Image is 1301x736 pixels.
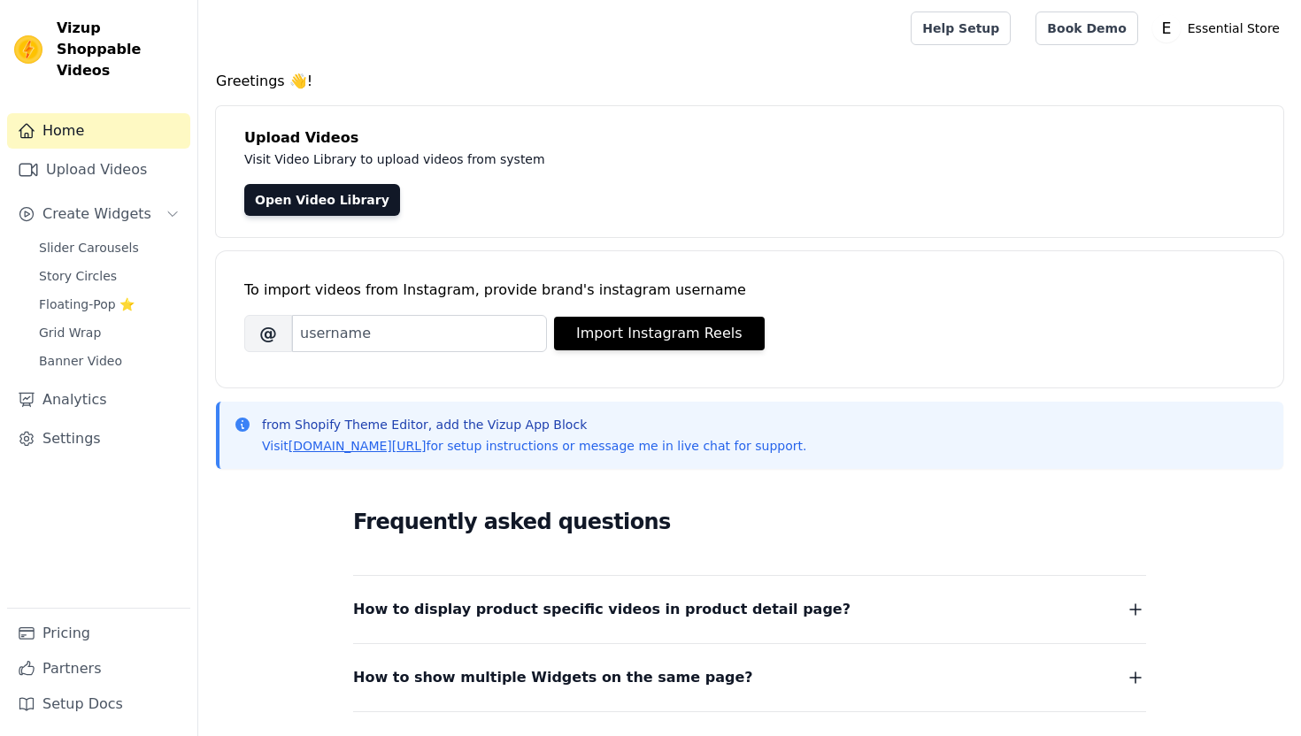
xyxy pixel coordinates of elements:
[244,127,1255,149] h4: Upload Videos
[244,315,292,352] span: @
[39,239,139,257] span: Slider Carousels
[7,421,190,456] a: Settings
[1035,11,1137,45] a: Book Demo
[262,437,806,455] p: Visit for setup instructions or message me in live chat for support.
[7,651,190,686] a: Partners
[1161,19,1171,37] text: E
[216,71,1283,92] h4: Greetings 👋!
[244,149,1037,170] p: Visit Video Library to upload videos from system
[39,267,117,285] span: Story Circles
[353,597,851,622] span: How to display product specific videos in product detail page?
[1152,12,1287,44] button: E Essential Store
[353,597,1146,622] button: How to display product specific videos in product detail page?
[7,113,190,149] a: Home
[911,11,1011,45] a: Help Setup
[1181,12,1287,44] p: Essential Store
[289,439,427,453] a: [DOMAIN_NAME][URL]
[39,324,101,341] span: Grid Wrap
[28,292,190,317] a: Floating-Pop ⭐
[353,665,1146,690] button: How to show multiple Widgets on the same page?
[353,504,1146,540] h2: Frequently asked questions
[7,616,190,651] a: Pricing
[28,264,190,288] a: Story Circles
[14,35,42,64] img: Vizup
[244,280,1255,301] div: To import videos from Instagram, provide brand's instagram username
[7,196,190,232] button: Create Widgets
[28,235,190,260] a: Slider Carousels
[262,416,806,433] p: from Shopify Theme Editor, add the Vizup App Block
[244,184,400,216] a: Open Video Library
[353,665,753,690] span: How to show multiple Widgets on the same page?
[39,295,135,313] span: Floating-Pop ⭐
[554,317,765,350] button: Import Instagram Reels
[28,320,190,345] a: Grid Wrap
[7,152,190,188] a: Upload Videos
[39,352,122,370] span: Banner Video
[7,686,190,722] a: Setup Docs
[57,18,183,81] span: Vizup Shoppable Videos
[292,315,547,352] input: username
[42,203,151,225] span: Create Widgets
[28,349,190,373] a: Banner Video
[7,382,190,418] a: Analytics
